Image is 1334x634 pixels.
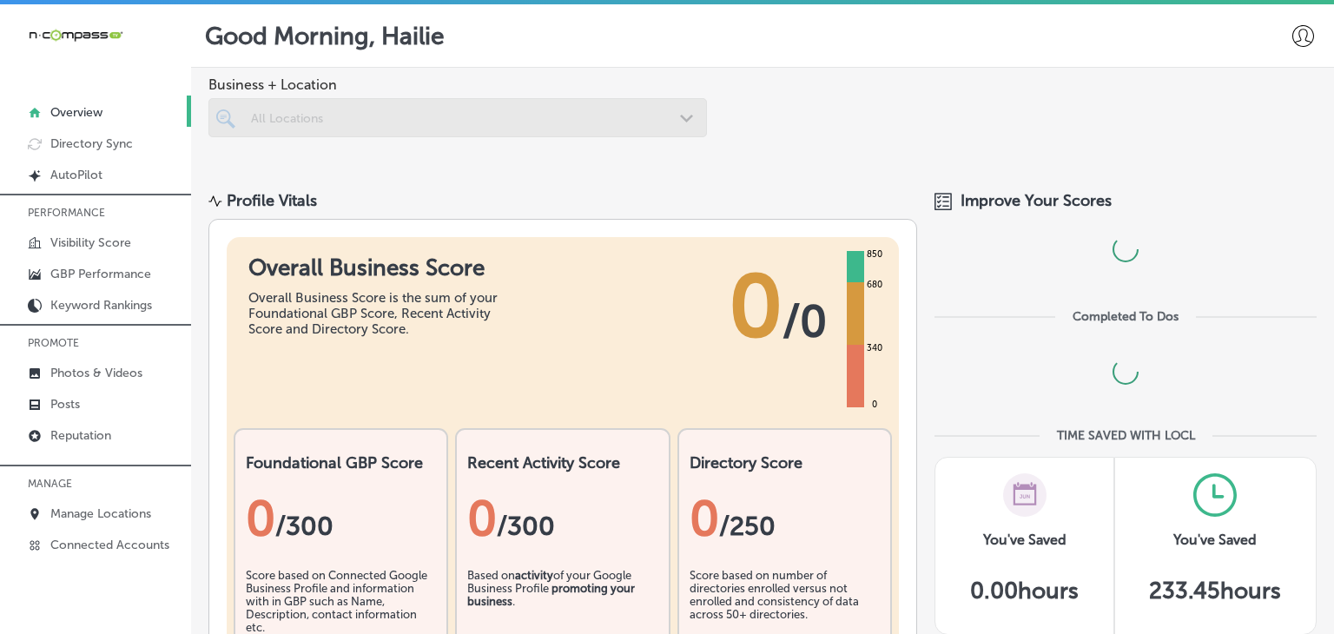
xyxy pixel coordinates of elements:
[246,453,436,472] h2: Foundational GBP Score
[208,76,707,93] span: Business + Location
[467,453,657,472] h2: Recent Activity Score
[729,254,783,359] span: 0
[50,235,131,250] p: Visibility Score
[497,511,555,542] span: /300
[983,532,1067,548] h3: You've Saved
[50,397,80,412] p: Posts
[863,248,886,261] div: 850
[868,398,881,412] div: 0
[863,341,886,355] div: 340
[467,582,635,608] b: promoting your business
[467,490,657,547] div: 0
[863,278,886,292] div: 680
[719,511,776,542] span: /250
[1173,532,1257,548] h3: You've Saved
[1073,309,1179,324] div: Completed To Dos
[970,578,1079,604] h5: 0.00 hours
[50,366,142,380] p: Photos & Videos
[50,267,151,281] p: GBP Performance
[515,569,553,582] b: activity
[50,105,102,120] p: Overview
[227,191,317,210] div: Profile Vitals
[50,136,133,151] p: Directory Sync
[248,254,509,281] h1: Overall Business Score
[275,511,333,542] span: / 300
[1057,428,1195,443] div: TIME SAVED WITH LOCL
[783,295,827,347] span: / 0
[690,453,880,472] h2: Directory Score
[248,290,509,337] div: Overall Business Score is the sum of your Foundational GBP Score, Recent Activity Score and Direc...
[50,168,102,182] p: AutoPilot
[1149,578,1281,604] h5: 233.45 hours
[50,538,169,552] p: Connected Accounts
[246,490,436,547] div: 0
[50,298,152,313] p: Keyword Rankings
[205,22,445,50] p: Good Morning, Hailie
[50,428,111,443] p: Reputation
[961,191,1112,210] span: Improve Your Scores
[50,506,151,521] p: Manage Locations
[690,490,880,547] div: 0
[28,27,123,43] img: 660ab0bf-5cc7-4cb8-ba1c-48b5ae0f18e60NCTV_CLogo_TV_Black_-500x88.png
